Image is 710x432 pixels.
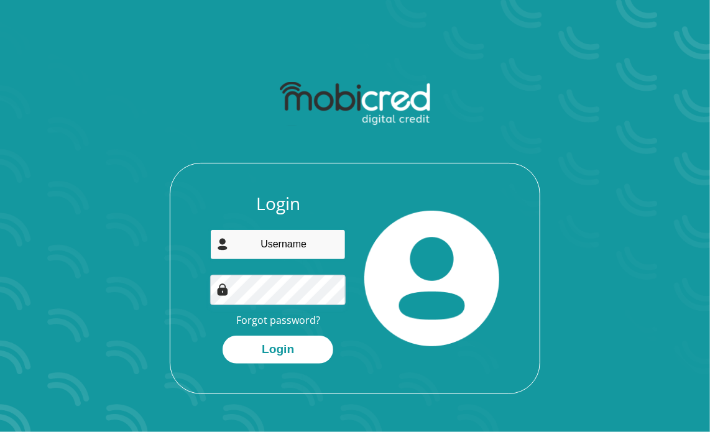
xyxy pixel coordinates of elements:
img: user-icon image [216,238,229,250]
h3: Login [210,193,345,214]
img: Image [216,283,229,296]
input: Username [210,229,345,260]
button: Login [223,336,333,364]
a: Forgot password? [236,313,320,327]
img: mobicred logo [280,82,430,126]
